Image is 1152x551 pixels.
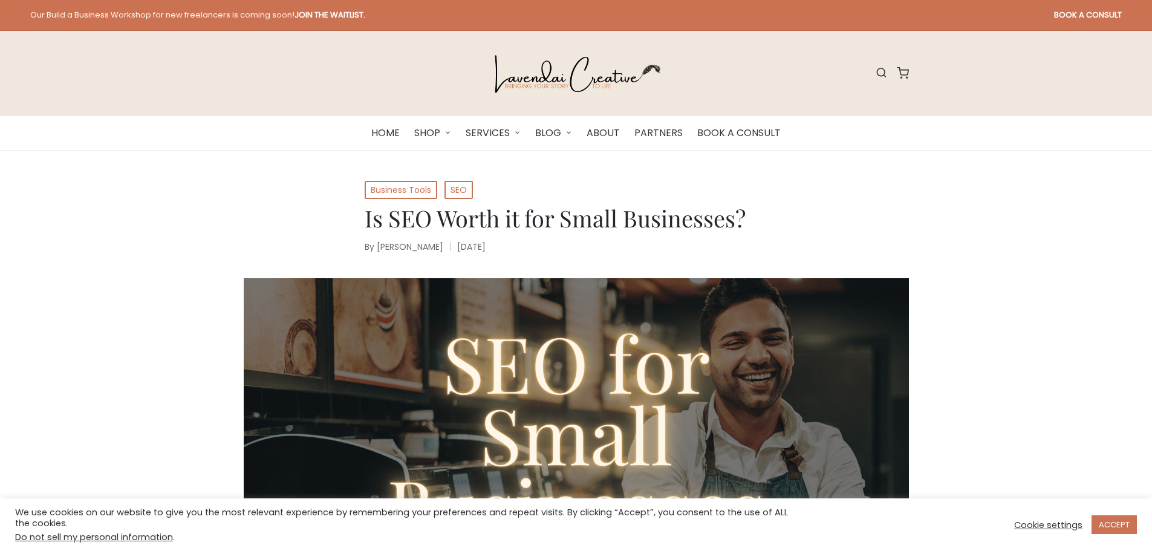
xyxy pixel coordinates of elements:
[414,116,451,150] a: SHOP
[365,240,443,254] span: By
[374,241,443,253] a: [PERSON_NAME]
[535,116,572,150] a: BLOG
[15,507,801,543] div: We use cookies on our website to give you the most relevant experience by remembering your prefer...
[450,240,486,254] span: [DATE]
[371,116,781,150] nav: Site Navigation
[697,125,781,142] span: BOOK A CONSULT
[371,125,400,142] span: HOME
[466,125,510,142] span: SERVICES
[1054,8,1122,22] a: BOOK A CONSULT
[697,116,781,150] a: BOOK A CONSULT
[466,116,521,150] a: SERVICES
[876,67,887,79] svg: Search
[30,8,365,22] span: Our Build a Business Workshop for new freelancers is coming soon!
[634,125,683,142] span: PARTNERS
[587,125,620,142] span: ABOUT
[377,241,443,253] span: [PERSON_NAME]
[587,116,620,150] a: ABOUT
[1014,520,1082,530] a: Cookie settings
[15,531,173,543] a: Do not sell my personal information
[15,532,801,543] div: .
[365,181,437,199] a: Business Tools
[488,46,663,100] img: lavendai creative logo. feather pen
[295,8,365,22] a: JOIN THE WAITLIST.
[365,206,788,231] h1: Is SEO Worth it for Small Businesses?
[444,181,473,199] a: SEO
[1092,515,1137,534] a: ACCEPT
[371,116,400,150] a: HOME
[634,116,683,150] a: PARTNERS
[535,125,561,142] span: BLOG
[414,125,440,142] span: SHOP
